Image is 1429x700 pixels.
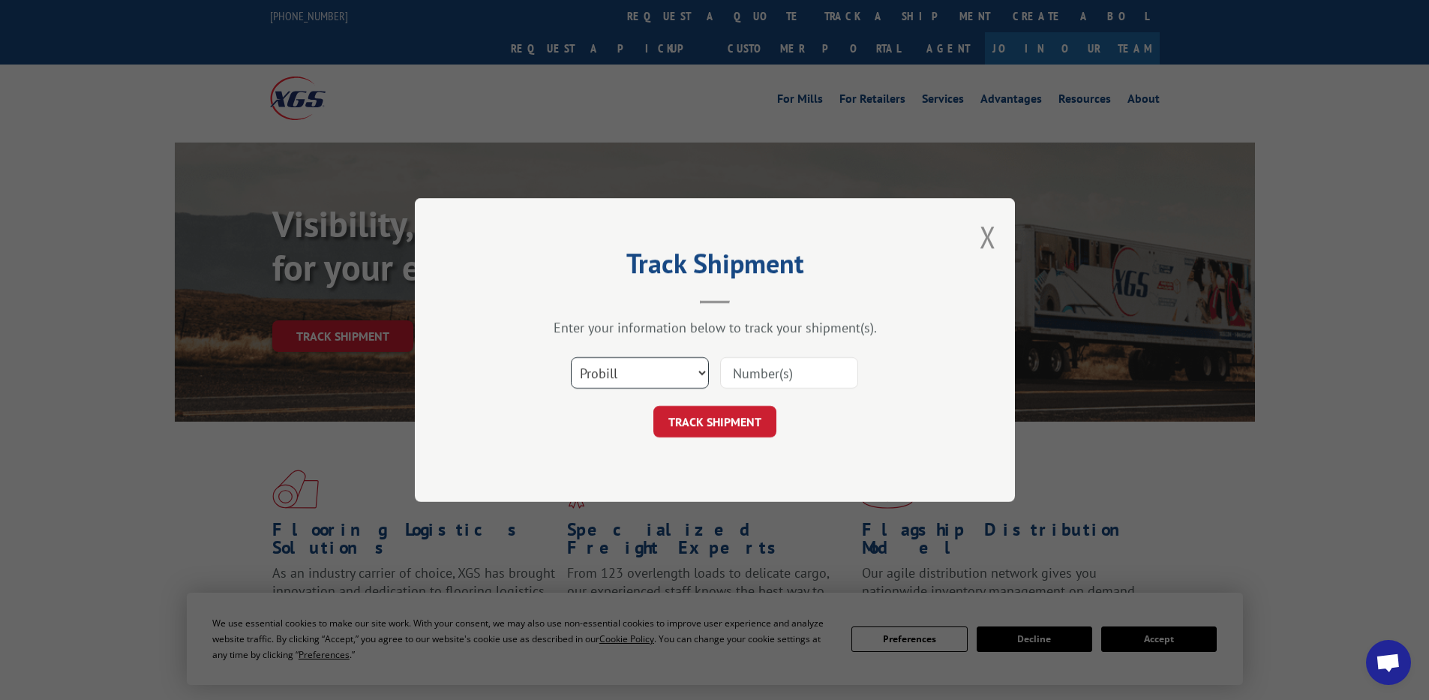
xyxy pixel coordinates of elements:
div: Enter your information below to track your shipment(s). [490,319,940,336]
input: Number(s) [720,357,858,389]
button: Close modal [980,217,996,257]
h2: Track Shipment [490,253,940,281]
button: TRACK SHIPMENT [653,406,776,437]
div: Open chat [1366,640,1411,685]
